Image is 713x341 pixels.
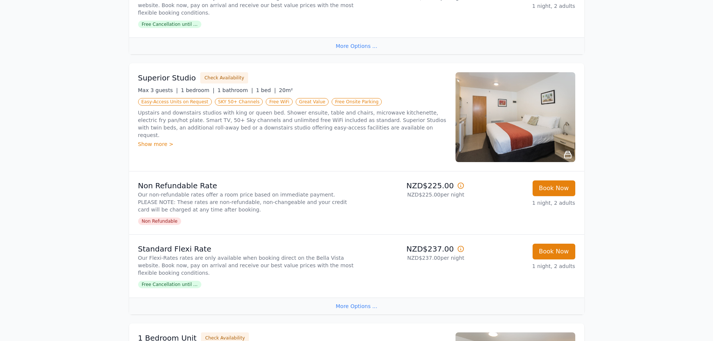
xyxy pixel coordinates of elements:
[138,73,196,83] h3: Superior Studio
[360,180,464,191] p: NZD$225.00
[138,217,182,225] span: Non Refundable
[138,109,447,139] p: Upstairs and downstairs studios with king or queen bed. Shower ensuite, table and chairs, microwa...
[138,87,178,93] span: Max 3 guests |
[129,298,584,314] div: More Options ...
[129,37,584,54] div: More Options ...
[533,180,575,196] button: Book Now
[256,87,276,93] span: 1 bed |
[181,87,214,93] span: 1 bedroom |
[138,254,354,277] p: Our Flexi-Rates rates are only available when booking direct on the Bella Vista website. Book now...
[266,98,293,106] span: Free WiFi
[296,98,329,106] span: Great Value
[138,281,201,288] span: Free Cancellation until ...
[360,244,464,254] p: NZD$237.00
[332,98,382,106] span: Free Onsite Parking
[470,2,575,10] p: 1 night, 2 adults
[360,254,464,262] p: NZD$237.00 per night
[470,262,575,270] p: 1 night, 2 adults
[533,244,575,259] button: Book Now
[217,87,253,93] span: 1 bathroom |
[360,191,464,198] p: NZD$225.00 per night
[138,180,354,191] p: Non Refundable Rate
[200,72,248,83] button: Check Availability
[138,140,447,148] div: Show more >
[138,244,354,254] p: Standard Flexi Rate
[215,98,263,106] span: SKY 50+ Channels
[279,87,293,93] span: 20m²
[138,21,201,28] span: Free Cancellation until ...
[138,98,212,106] span: Easy-Access Units on Request
[138,191,354,213] p: Our non-refundable rates offer a room price based on immediate payment. PLEASE NOTE: These rates ...
[470,199,575,207] p: 1 night, 2 adults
